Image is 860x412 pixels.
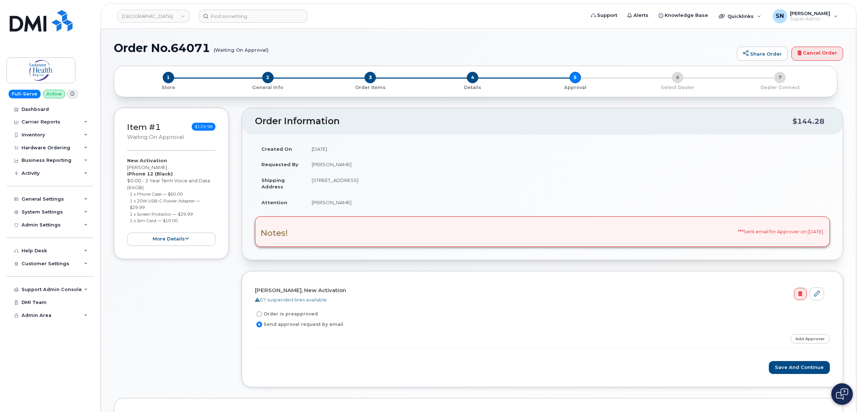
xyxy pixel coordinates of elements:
span: $129.98 [192,123,215,131]
button: Save and Continue [769,361,830,374]
td: [PERSON_NAME] [305,156,830,172]
strong: Attention [261,200,287,205]
h2: Order Information [255,116,792,126]
a: 1 Store [120,83,217,91]
strong: New Activation [127,158,167,163]
h3: Notes! [261,229,288,238]
h4: [PERSON_NAME], New Activation [255,287,824,294]
a: Cancel Order [791,47,843,61]
p: General Info [219,84,316,91]
span: 4 [467,72,478,83]
input: Order is preapproved [256,311,262,317]
p: Details [424,84,521,91]
td: [STREET_ADDRESS] [305,172,830,195]
strong: Created On [261,146,292,152]
small: Waiting On Approval [127,134,184,140]
p: Store [123,84,214,91]
a: Share Order [737,47,788,61]
a: 4 Details [422,83,524,91]
strong: iPhone 12 (Black) [127,171,173,177]
div: $144.28 [792,114,824,128]
a: Add Approver [790,334,830,343]
span: 3 [364,72,376,83]
strong: Shipping Address [261,177,285,190]
label: Order is preapproved [255,310,318,318]
span: 2 [262,72,274,83]
small: 1 x Screen Protector — $29.99 [130,211,193,217]
small: 1 x Phone Case — $60.00 [130,191,183,197]
a: Item #1 [127,122,161,132]
img: Open chat [836,388,848,400]
a: 3 Order Items [319,83,422,91]
div: 67 suspended lines available. [255,296,824,303]
button: more details [127,233,215,246]
input: Send approval request by email [256,322,262,327]
span: 1 [163,72,174,83]
small: 1 x 20W USB-C Power Adapter — $29.99 [130,198,200,210]
h1: Order No.64071 [114,42,733,54]
small: 1 x Sim Card — $10.00 [130,218,178,223]
td: [PERSON_NAME] [305,195,830,210]
a: 2 General Info [217,83,319,91]
div: ***Sent email for Approver on [DATE]. [255,216,830,247]
strong: Requested By [261,161,298,167]
p: Order Items [322,84,419,91]
label: Send approval request by email [255,320,343,329]
td: [DATE] [305,141,830,157]
small: (Waiting On Approval) [214,42,269,53]
div: [PERSON_NAME] $0.00 - 3 Year Term Voice and Data (64GB) [127,157,215,245]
